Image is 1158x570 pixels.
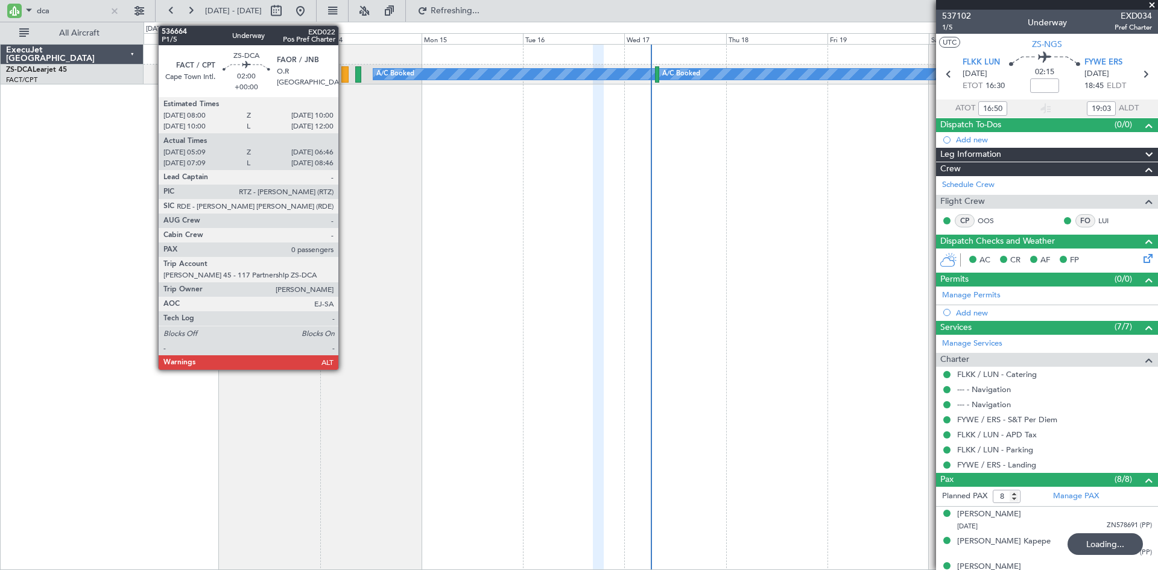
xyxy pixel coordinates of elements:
[942,22,971,33] span: 1/5
[963,57,1000,69] span: FLKK LUN
[940,353,969,367] span: Charter
[1068,533,1143,555] div: Loading...
[1115,22,1152,33] span: Pref Charter
[978,101,1007,116] input: --:--
[986,80,1005,92] span: 16:30
[219,33,320,44] div: Sat 13
[726,33,827,44] div: Thu 18
[957,414,1057,425] a: FYWE / ERS - S&T Per Diem
[957,399,1011,410] a: --- - Navigation
[1053,490,1099,502] a: Manage PAX
[1028,16,1067,29] div: Underway
[422,33,523,44] div: Mon 15
[979,255,990,267] span: AC
[1084,57,1122,69] span: FYWE ERS
[940,162,961,176] span: Crew
[412,1,484,21] button: Refreshing...
[942,290,1001,302] a: Manage Permits
[1115,10,1152,22] span: EXD034
[978,215,1005,226] a: OOS
[957,384,1011,394] a: --- - Navigation
[1032,38,1062,51] span: ZS-NGS
[1040,255,1050,267] span: AF
[957,445,1033,455] a: FLKK / LUN - Parking
[1084,80,1104,92] span: 18:45
[940,195,985,209] span: Flight Crew
[1115,118,1132,131] span: (0/0)
[1035,66,1054,78] span: 02:15
[955,103,975,115] span: ATOT
[957,369,1037,379] a: FLKK / LUN - Catering
[118,33,219,44] div: Fri 12
[1075,214,1095,227] div: FO
[929,33,1030,44] div: Sat 20
[320,33,422,44] div: Sun 14
[1115,273,1132,285] span: (0/0)
[942,490,987,502] label: Planned PAX
[956,308,1152,318] div: Add new
[940,321,972,335] span: Services
[37,2,106,20] input: A/C (Reg. or Type)
[957,429,1037,440] a: FLKK / LUN - APD Tax
[1119,103,1139,115] span: ALDT
[523,33,624,44] div: Tue 16
[956,135,1152,145] div: Add new
[942,10,971,22] span: 537102
[6,75,37,84] a: FACT/CPT
[939,37,960,48] button: UTC
[6,66,33,74] span: ZS-DCA
[624,33,726,44] div: Wed 17
[957,522,978,531] span: [DATE]
[376,65,414,83] div: A/C Booked
[1107,521,1152,531] span: ZN578691 (PP)
[940,473,954,487] span: Pax
[940,148,1001,162] span: Leg Information
[6,66,67,74] a: ZS-DCALearjet 45
[942,338,1002,350] a: Manage Services
[940,118,1001,132] span: Dispatch To-Dos
[146,24,166,34] div: [DATE]
[963,80,982,92] span: ETOT
[1010,255,1020,267] span: CR
[942,179,995,191] a: Schedule Crew
[1070,255,1079,267] span: FP
[205,5,262,16] span: [DATE] - [DATE]
[940,235,1055,249] span: Dispatch Checks and Weather
[662,65,700,83] div: A/C Booked
[957,508,1021,521] div: [PERSON_NAME]
[1098,215,1125,226] a: LUI
[430,7,481,15] span: Refreshing...
[1115,320,1132,333] span: (7/7)
[827,33,929,44] div: Fri 19
[1115,473,1132,486] span: (8/8)
[963,68,987,80] span: [DATE]
[955,214,975,227] div: CP
[957,460,1036,470] a: FYWE / ERS - Landing
[13,24,131,43] button: All Aircraft
[1087,101,1116,116] input: --:--
[940,273,969,287] span: Permits
[957,536,1051,548] div: [PERSON_NAME] Kapepe
[31,29,127,37] span: All Aircraft
[1107,80,1126,92] span: ELDT
[1084,68,1109,80] span: [DATE]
